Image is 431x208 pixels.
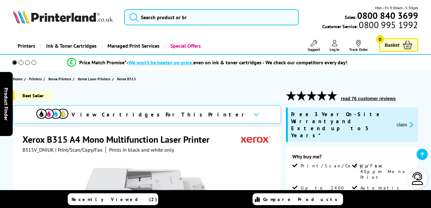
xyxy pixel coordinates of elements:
div: Why buy me? [292,153,412,163]
span: Automatic Double Sided Printing [360,185,410,208]
img: View Cartridges [36,109,68,119]
span: Compare Products [263,196,341,202]
a: Compare Products [253,193,343,205]
span: Price Match Promise* [79,59,126,66]
span: Log In [330,47,340,52]
span: Print/Scan/Copy/Fax [301,163,383,169]
a: Special Offers [164,38,206,54]
a: Printers [13,38,40,54]
span: B315V_DNIUK [22,147,54,153]
span: Best Seller [13,91,52,100]
a: Log In [330,40,340,52]
a: Ink & Toner Cartridges [40,38,101,54]
span: Xerox Printers [48,76,71,82]
span: Mon - Fri 9:00am - 5:30pm [375,5,418,11]
span: Up to 2400 dpi Print [301,185,351,196]
span: Sales: [345,14,356,20]
span: We won’t be beaten on price, [128,59,193,66]
span: Ink & Toner Cartridges [46,38,97,54]
a: Printerland Logo [13,10,116,25]
a: Printers [29,76,43,82]
a: Managed Print Services [101,38,164,54]
b: 0800 840 3699 [357,10,418,21]
img: Xerox [241,133,271,145]
span: Recently Viewed (2) [72,196,157,202]
a: Track Order [349,40,368,52]
span: | Print/Scan/Copy/Fax [55,147,102,153]
a: Xerox B315 [117,76,138,82]
img: Printerland Logo [13,10,113,24]
span: Up to 40ppm Mono Print [360,163,410,180]
span: Free 3 Year On-Site Warranty and Extend up to 5 Years* [291,111,392,139]
a: Xerox Laser Printers [78,76,112,82]
li: modal_Promise [3,57,411,68]
i: Prints in black and white only [109,147,174,153]
span: Xerox B315 [117,76,136,82]
div: - even on ink & toner cartridges - We check our competitors every day! [126,59,347,66]
span: 0800 995 1992 [358,22,418,28]
button: promo-description [395,121,415,128]
h1: Xerox B315 A4 Mono Multifunction Laser Printer [22,133,216,145]
span: 0 [376,35,384,43]
a: 0800 840 3699 [356,12,418,19]
img: user-headset-light.svg [411,172,424,185]
span: Basket [385,41,400,49]
span: Xerox Laser Printers [78,76,110,82]
input: Search product or br [124,9,299,25]
span: View Cartridges For This Printer [72,111,248,118]
a: Recently Viewed (2) [68,193,158,205]
a: Home [13,76,24,82]
span: Support [308,47,320,52]
span: Product Finder [3,88,10,121]
button: read 76 customer reviews [339,96,398,101]
span: Customer Service: [322,22,418,29]
a: Xerox Printers [48,76,73,82]
a: Basket 0 [379,38,418,52]
a: Support [308,40,320,52]
span: Home [13,76,22,82]
span: Printers [29,76,42,82]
